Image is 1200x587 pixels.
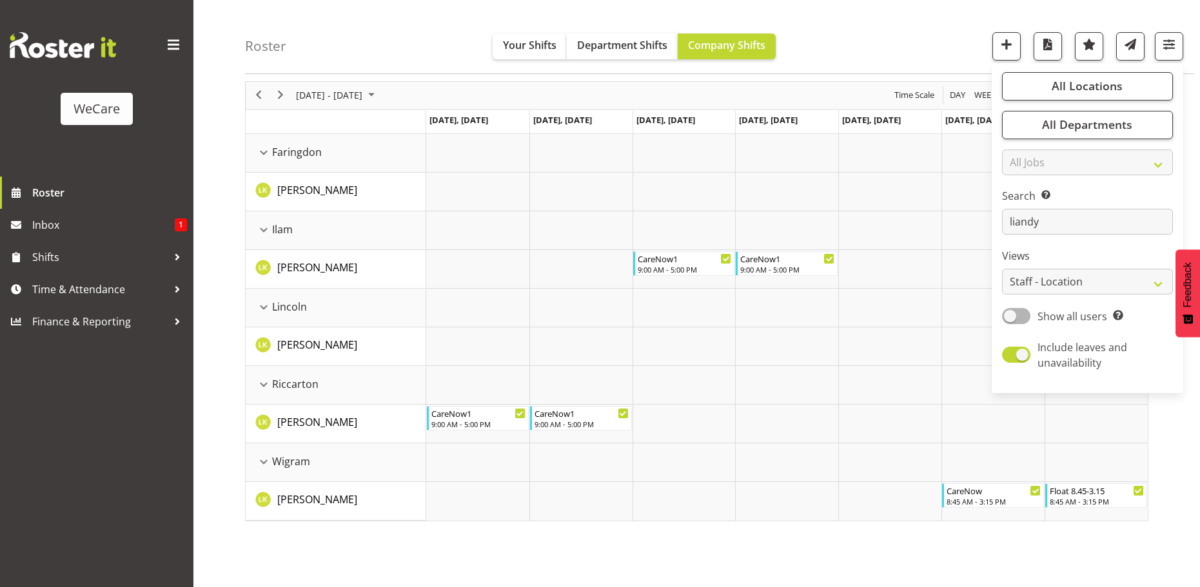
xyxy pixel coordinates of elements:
span: [DATE], [DATE] [739,114,798,126]
td: Liandy Kritzinger resource [246,482,426,521]
div: CareNow1 [638,252,732,265]
h4: Roster [245,39,286,53]
button: Previous [250,87,268,103]
span: [DATE] - [DATE] [295,87,364,103]
button: All Locations [1002,72,1173,101]
div: CareNow1 [740,252,834,265]
td: Liandy Kritzinger resource [246,250,426,289]
span: Lincoln [272,299,307,314]
td: Liandy Kritzinger resource [246,327,426,366]
td: Liandy Kritzinger resource [246,405,426,443]
td: Lincoln resource [246,289,426,327]
input: Search [1002,209,1173,235]
a: [PERSON_NAME] [277,414,357,430]
button: Department Shifts [567,34,678,59]
img: Rosterit website logo [10,32,116,58]
button: Highlight an important date within the roster. [1075,32,1103,61]
button: Filter Shifts [1155,32,1183,61]
span: [PERSON_NAME] [277,183,357,197]
a: [PERSON_NAME] [277,260,357,275]
div: CareNow1 [535,407,629,419]
div: Float 8.45-3.15 [1050,484,1144,497]
td: Faringdon resource [246,134,426,173]
span: Your Shifts [503,38,556,52]
span: Wigram [272,454,310,469]
span: Include leaves and unavailability [1038,340,1127,370]
span: [DATE], [DATE] [842,114,901,126]
span: All Departments [1042,117,1132,133]
button: August 2025 [294,87,380,103]
span: Day [949,87,967,103]
span: Feedback [1182,262,1194,307]
button: Time Scale [892,87,937,103]
button: Timeline Week [972,87,999,103]
table: Timeline Week of August 8, 2025 [426,134,1148,521]
span: Time Scale [893,87,936,103]
div: 9:00 AM - 5:00 PM [431,419,526,429]
span: Company Shifts [688,38,765,52]
button: Timeline Day [948,87,968,103]
div: 9:00 AM - 5:00 PM [535,419,629,429]
td: Wigram resource [246,443,426,482]
a: [PERSON_NAME] [277,182,357,198]
span: Roster [32,183,187,202]
div: WeCare [74,99,120,119]
span: [DATE], [DATE] [533,114,592,126]
span: [PERSON_NAME] [277,260,357,274]
span: Inbox [32,215,175,235]
div: Liandy Kritzinger"s event - Float 8.45-3.15 Begin From Sunday, August 10, 2025 at 8:45:00 AM GMT+... [1045,483,1147,508]
div: Liandy Kritzinger"s event - CareNow1 Begin From Wednesday, August 6, 2025 at 9:00:00 AM GMT+12:00... [633,251,735,276]
button: Company Shifts [678,34,776,59]
span: [PERSON_NAME] [277,415,357,429]
span: Shifts [32,247,168,267]
span: [DATE], [DATE] [945,114,1004,126]
span: Time & Attendance [32,280,168,299]
span: Riccarton [272,376,319,392]
td: Liandy Kritzinger resource [246,173,426,211]
div: 9:00 AM - 5:00 PM [740,264,834,274]
div: Timeline Week of August 8, 2025 [245,81,1148,521]
div: August 04 - 10, 2025 [291,82,382,109]
button: Next [272,87,290,103]
span: [PERSON_NAME] [277,492,357,506]
a: [PERSON_NAME] [277,492,357,507]
div: previous period [248,82,270,109]
span: [PERSON_NAME] [277,338,357,352]
button: Your Shifts [493,34,567,59]
td: Ilam resource [246,211,426,250]
div: CareNow1 [431,407,526,419]
div: Liandy Kritzinger"s event - CareNow1 Begin From Tuesday, August 5, 2025 at 9:00:00 AM GMT+12:00 E... [530,406,632,430]
td: Riccarton resource [246,366,426,405]
button: Send a list of all shifts for the selected filtered period to all rostered employees. [1116,32,1145,61]
div: Liandy Kritzinger"s event - CareNow1 Begin From Thursday, August 7, 2025 at 9:00:00 AM GMT+12:00 ... [736,251,838,276]
span: [DATE], [DATE] [429,114,488,126]
span: Department Shifts [577,38,667,52]
span: Finance & Reporting [32,312,168,331]
button: Add a new shift [992,32,1021,61]
span: Ilam [272,222,293,237]
div: 9:00 AM - 5:00 PM [638,264,732,274]
a: [PERSON_NAME] [277,337,357,352]
span: [DATE], [DATE] [636,114,695,126]
div: Liandy Kritzinger"s event - CareNow Begin From Saturday, August 9, 2025 at 8:45:00 AM GMT+12:00 E... [942,483,1044,508]
span: All Locations [1052,79,1123,94]
div: next period [270,82,291,109]
button: All Departments [1002,111,1173,139]
div: 8:45 AM - 3:15 PM [1050,496,1144,506]
button: Download a PDF of the roster according to the set date range. [1034,32,1062,61]
span: Faringdon [272,144,322,160]
div: Liandy Kritzinger"s event - CareNow1 Begin From Monday, August 4, 2025 at 9:00:00 AM GMT+12:00 En... [427,406,529,430]
div: 8:45 AM - 3:15 PM [947,496,1041,506]
label: Views [1002,249,1173,264]
button: Feedback - Show survey [1175,249,1200,337]
div: CareNow [947,484,1041,497]
span: Show all users [1038,309,1107,323]
span: Week [973,87,998,103]
span: 1 [175,218,187,231]
label: Search [1002,189,1173,204]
